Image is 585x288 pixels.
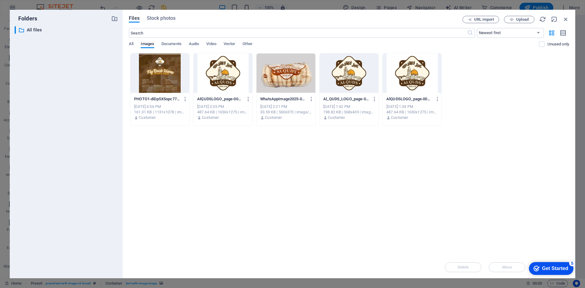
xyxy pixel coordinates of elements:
[516,18,529,21] span: Upload
[260,104,312,109] div: [DATE] 2:21 PM
[129,15,140,22] span: Files
[134,96,180,102] p: PHOTO1-diDpSX5opc77nDyX1fG4Gw.jpg
[202,115,219,120] p: Customer
[243,40,252,49] span: Other
[328,115,345,120] p: Customer
[463,16,499,23] button: URL import
[323,104,375,109] div: [DATE] 1:42 PM
[206,40,216,49] span: Video
[265,115,282,120] p: Customer
[134,109,186,115] div: 161.01 KB | 1131x1078 | image/jpeg
[5,146,292,190] div: Drop content here
[224,40,236,49] span: Vector
[474,18,494,21] span: URL import
[197,96,243,102] p: AlQUDSLOGO_page-0001-F1K1AHS5mWpwMlwAkVPXgw.jpg
[197,109,249,115] div: 487.64 KB | 1650x1275 | image/jpeg
[386,109,438,115] div: 487.64 KB | 1650x1275 | image/jpeg
[15,26,16,34] div: ​
[116,173,146,181] span: Add elements
[551,16,558,23] i: Minimize
[111,15,118,22] i: Create new folder
[197,104,249,109] div: [DATE] 2:35 PM
[139,115,156,120] p: Customer
[18,7,44,12] div: Get Started
[260,109,312,115] div: 33.59 KB | 560x370 | image/jpeg
[189,40,199,49] span: Audio
[161,40,182,49] span: Documents
[129,40,133,49] span: All
[141,40,154,49] span: Images
[45,1,51,7] div: 5
[5,3,49,16] div: Get Started 5 items remaining, 0% complete
[129,28,467,38] input: Search
[323,96,369,102] p: Al_QUDS_LOGO_page-0001-removebg-preview--OxjefWO3I4bFBm6RRZeOQ.png
[27,27,107,34] p: All files
[15,15,37,23] p: Folders
[147,15,175,22] span: Stock photos
[562,16,569,23] i: Close
[504,16,534,23] button: Upload
[539,16,546,23] i: Reload
[391,115,408,120] p: Customer
[148,173,182,181] span: Paste clipboard
[386,96,432,102] p: AlQUDSLOGO_page-0001-fPJ4_k20Yw3g4gJ7V2-GLQ.jpg
[386,104,438,109] div: [DATE] 1:34 PM
[260,96,306,102] p: WhatsAppImage2025-09-02at15.50.46_321a01a0-EJ-5Pli6yLwFmayIRnnlgg.jpg
[548,41,569,47] p: Displays only files that are not in use on the website. Files added during this session can still...
[134,104,186,109] div: [DATE] 6:56 PM
[323,109,375,115] div: 198.82 KB | 568x439 | image/png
